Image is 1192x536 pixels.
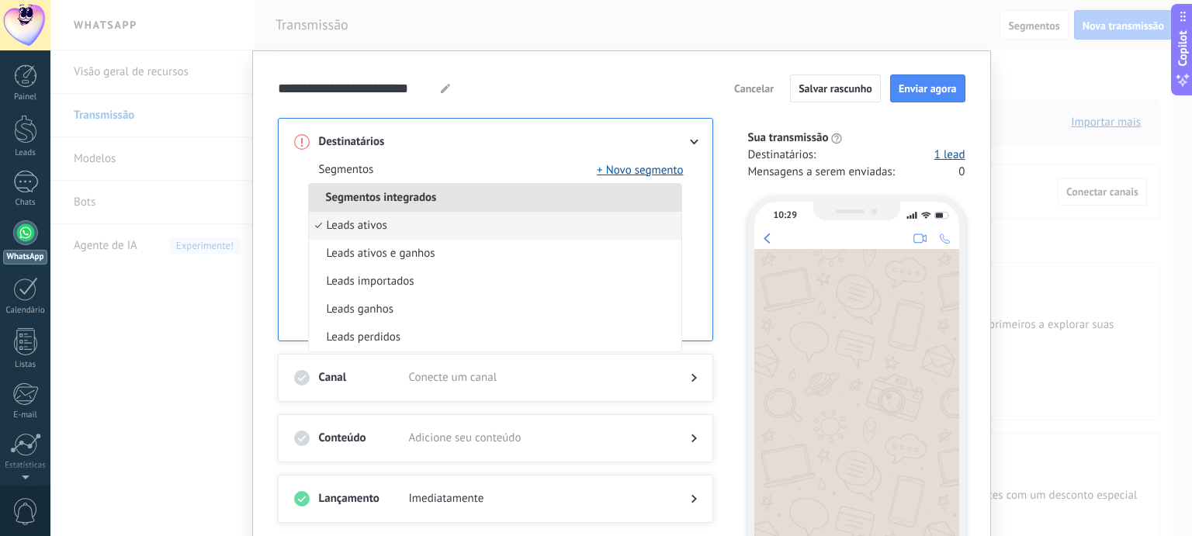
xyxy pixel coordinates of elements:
[748,130,829,146] span: Sua transmissão
[790,74,881,102] button: Salvar rascunho
[774,209,797,221] div: 10:29
[3,250,47,265] div: WhatsApp
[327,302,394,317] span: Leads ganhos
[327,218,387,233] span: Leads ativos
[3,92,48,102] div: Painel
[319,134,409,150] h3: Destinatários
[748,147,816,163] span: Destinatários :
[409,370,666,386] span: Conecte um canal
[597,162,683,178] button: + Novo segmento
[958,164,965,180] span: 0
[309,190,454,205] span: Segmentos integrados
[3,148,48,158] div: Leads
[3,198,48,208] div: Chats
[727,77,781,100] button: Cancelar
[327,246,435,261] span: Leads ativos e ganhos
[327,330,401,345] span: Leads perdidos
[3,461,48,471] div: Estatísticas
[734,83,774,94] span: Cancelar
[319,431,409,446] h3: Conteúdo
[1175,30,1190,66] span: Copilot
[3,306,48,316] div: Calendário
[409,431,666,446] span: Adicione seu conteúdo
[327,274,414,289] span: Leads importados
[890,74,965,102] button: Enviar agora
[3,410,48,420] div: E-mail
[319,162,374,178] span: Segmentos
[934,147,965,163] a: 1 lead
[799,83,872,94] span: Salvar rascunho
[3,360,48,370] div: Listas
[409,491,666,507] span: Imediatamente
[319,370,409,386] h3: Canal
[748,164,896,180] span: Mensagens a serem enviadas :
[319,491,409,507] h3: Lançamento
[899,83,957,94] span: Enviar agora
